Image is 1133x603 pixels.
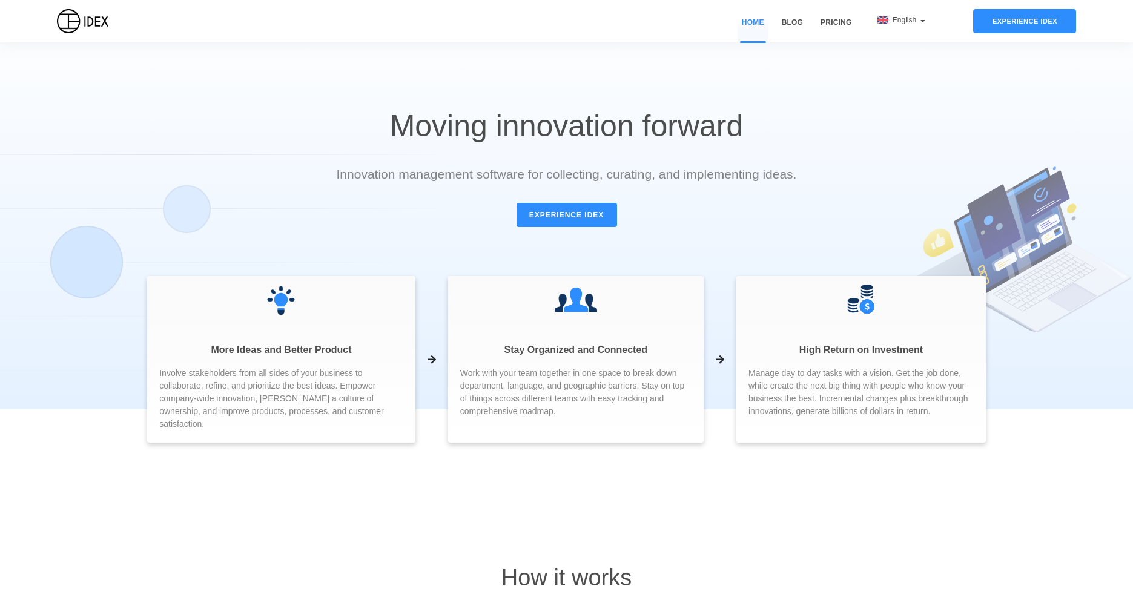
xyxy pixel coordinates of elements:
img: ... [264,283,298,317]
a: Home [738,17,768,42]
img: ... [847,285,874,314]
img: IDEX Logo [57,9,108,33]
span: Manage day to day tasks with a vision. Get the job done, while create the next big thing with peo... [748,367,974,418]
a: Blog [778,17,807,42]
p: High Return on Investment [748,343,974,357]
p: Innovation management software for collecting, curating, and implementing ideas. [312,165,822,183]
span: English [893,16,919,24]
a: Pricing [816,17,856,42]
div: Experience IDEX [973,9,1076,33]
p: More Ideas and Better Product [159,343,403,357]
span: Involve stakeholders from all sides of your business to collaborate, refine, and prioritize the b... [159,367,403,430]
img: ... [555,283,597,317]
img: flag [877,16,888,24]
span: Work with your team together in one space to break down department, language, and geographic barr... [460,367,692,418]
div: English [877,15,925,25]
a: Experience IDEX [517,203,617,227]
p: Stay Organized and Connected [460,343,692,357]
